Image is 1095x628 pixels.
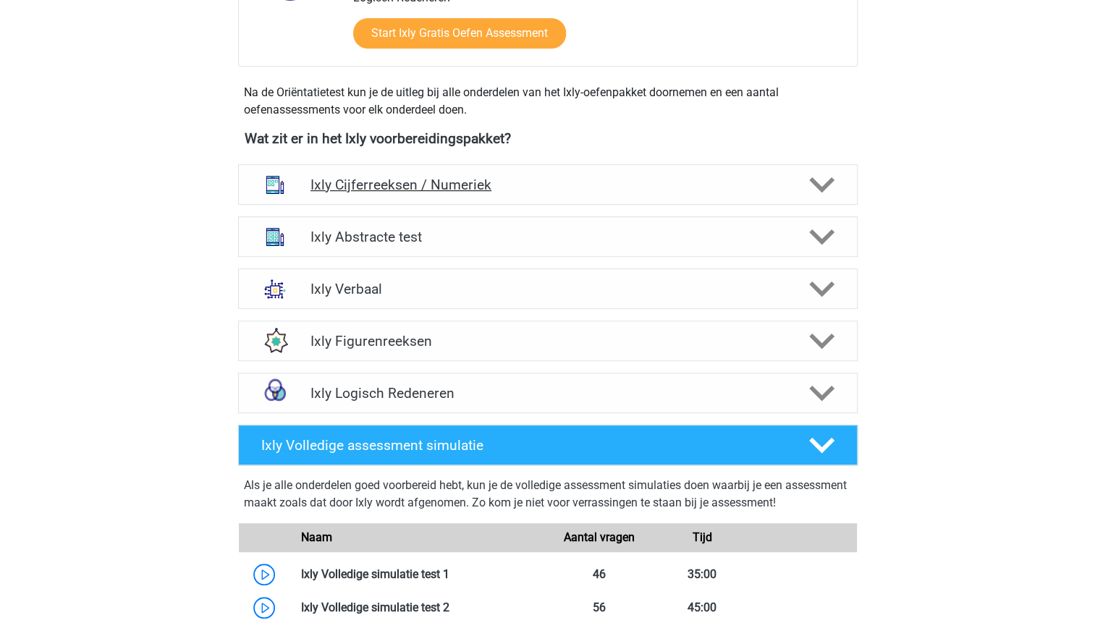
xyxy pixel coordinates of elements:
[353,18,566,48] a: Start Ixly Gratis Oefen Assessment
[232,425,863,465] a: Ixly Volledige assessment simulatie
[256,374,294,412] img: syllogismen
[310,333,785,349] h4: Ixly Figurenreeksen
[290,599,548,616] div: Ixly Volledige simulatie test 2
[310,177,785,193] h4: Ixly Cijferreeksen / Numeriek
[310,385,785,402] h4: Ixly Logisch Redeneren
[232,164,863,205] a: cijferreeksen Ixly Cijferreeksen / Numeriek
[245,130,851,147] h4: Wat zit er in het Ixly voorbereidingspakket?
[310,229,785,245] h4: Ixly Abstracte test
[256,270,294,307] img: analogieen
[310,281,785,297] h4: Ixly Verbaal
[232,373,863,413] a: syllogismen Ixly Logisch Redeneren
[232,216,863,257] a: abstracte matrices Ixly Abstracte test
[290,529,548,546] div: Naam
[238,84,858,119] div: Na de Oriëntatietest kun je de uitleg bij alle onderdelen van het Ixly-oefenpakket doornemen en e...
[256,322,294,360] img: figuurreeksen
[261,437,785,454] h4: Ixly Volledige assessment simulatie
[547,529,650,546] div: Aantal vragen
[256,166,294,203] img: cijferreeksen
[244,477,852,517] div: Als je alle onderdelen goed voorbereid hebt, kun je de volledige assessment simulaties doen waarb...
[232,321,863,361] a: figuurreeksen Ixly Figurenreeksen
[232,268,863,309] a: analogieen Ixly Verbaal
[256,218,294,255] img: abstracte matrices
[290,566,548,583] div: Ixly Volledige simulatie test 1
[651,529,753,546] div: Tijd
